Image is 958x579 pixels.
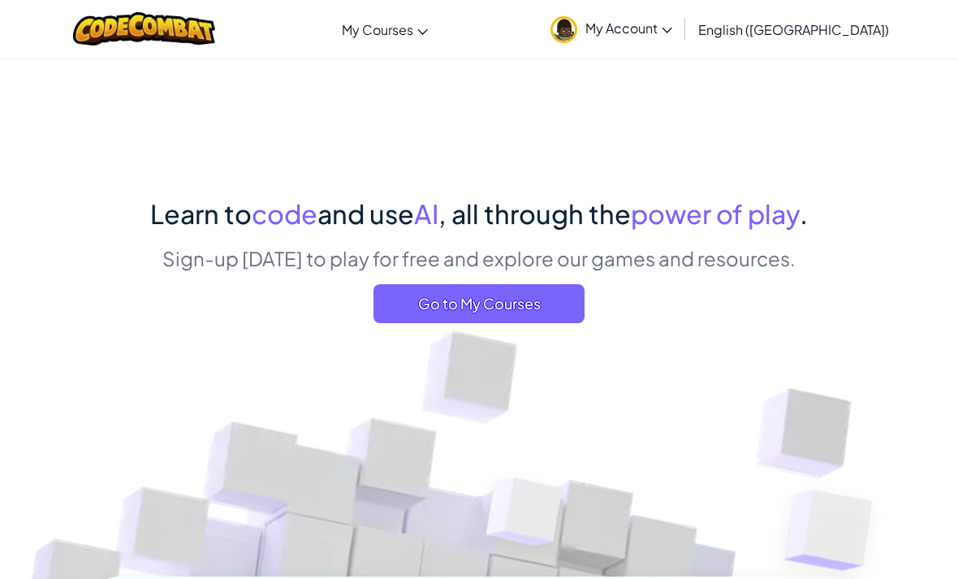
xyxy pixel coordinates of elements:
span: My Account [585,19,672,37]
a: My Courses [334,7,436,51]
p: Sign-up [DATE] to play for free and explore our games and resources. [150,244,808,272]
span: AI [414,197,438,230]
span: , all through the [438,197,631,230]
span: English ([GEOGRAPHIC_DATA]) [698,21,889,38]
span: and use [317,197,414,230]
img: avatar [550,16,577,43]
span: My Courses [342,21,413,38]
a: English ([GEOGRAPHIC_DATA]) [690,7,897,51]
span: Learn to [150,197,252,230]
span: code [252,197,317,230]
a: My Account [542,3,680,54]
a: Go to My Courses [373,284,585,323]
img: CodeCombat logo [73,12,215,45]
span: power of play [631,197,800,230]
span: . [800,197,808,230]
